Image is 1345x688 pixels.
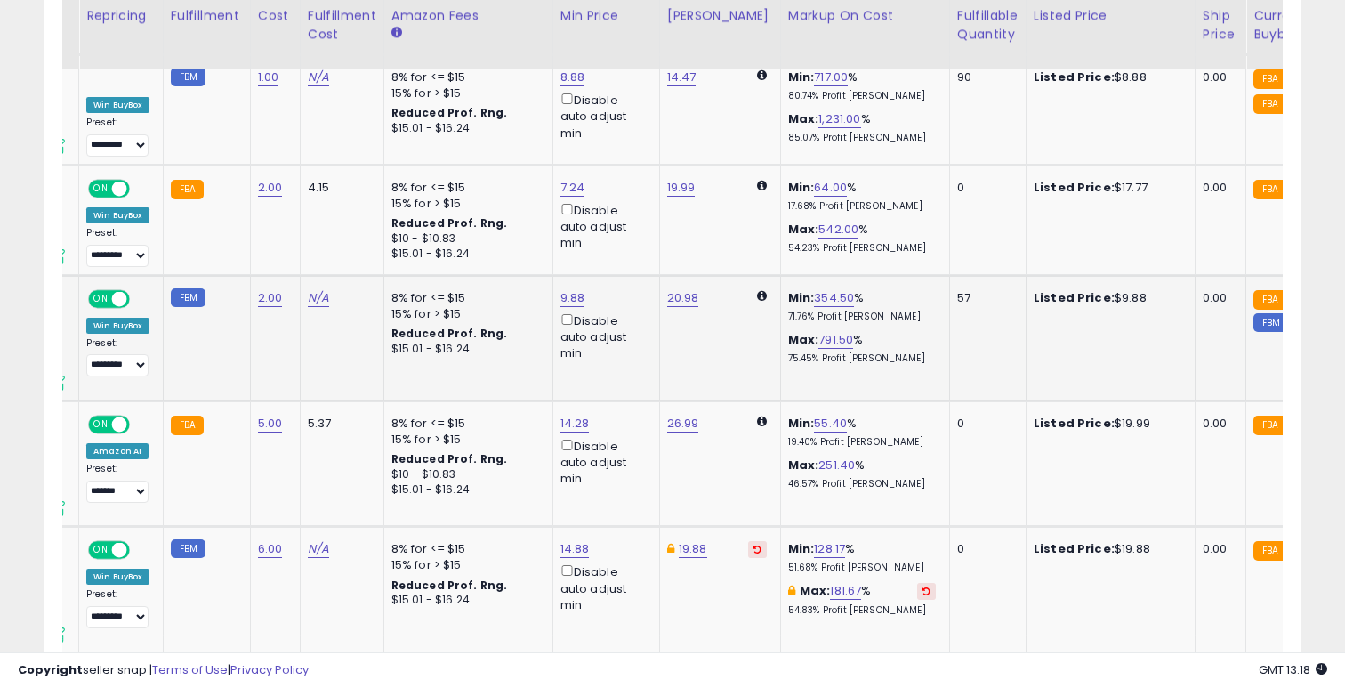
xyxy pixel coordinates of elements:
div: 4.15 [308,180,370,196]
div: Fulfillment Cost [308,6,376,44]
div: % [788,180,936,213]
div: 8% for <= $15 [391,541,539,557]
a: 181.67 [830,582,861,600]
p: 17.68% Profit [PERSON_NAME] [788,200,936,213]
a: N/A [308,69,329,86]
div: % [788,332,936,365]
div: $19.99 [1034,416,1181,432]
div: % [788,583,936,616]
div: Preset: [86,337,149,377]
a: 1,231.00 [818,110,860,128]
a: Terms of Use [152,661,228,678]
small: FBA [1253,290,1286,310]
a: N/A [308,289,329,307]
div: Fulfillable Quantity [957,6,1019,44]
div: % [788,69,936,102]
div: 8% for <= $15 [391,69,539,85]
span: ON [90,181,112,196]
p: 46.57% Profit [PERSON_NAME] [788,478,936,490]
b: Listed Price: [1034,179,1115,196]
b: Max: [788,221,819,238]
a: 7.24 [560,179,585,197]
div: $15.01 - $16.24 [391,342,539,357]
span: OFF [127,291,156,306]
b: Min: [788,289,815,306]
div: $8.88 [1034,69,1181,85]
div: Preset: [86,227,149,267]
b: Min: [788,179,815,196]
div: Win BuyBox [86,97,149,113]
div: Preset: [86,463,149,503]
p: 80.74% Profit [PERSON_NAME] [788,90,936,102]
div: $15.01 - $16.24 [391,482,539,498]
div: $15.01 - $16.24 [391,121,539,136]
div: 15% for > $15 [391,306,539,322]
div: Repricing [86,6,156,25]
a: 354.50 [814,289,854,307]
div: Preset: [86,117,149,157]
a: 791.50 [818,331,853,349]
small: FBA [1253,180,1286,199]
div: 15% for > $15 [391,432,539,448]
a: 26.99 [667,415,699,433]
div: 0 [957,416,1012,432]
div: $9.88 [1034,290,1181,306]
b: Reduced Prof. Rng. [391,578,508,593]
a: 20.98 [667,289,699,307]
small: FBM [171,288,205,307]
div: Win BuyBox [86,318,149,334]
div: 8% for <= $15 [391,416,539,432]
p: 54.23% Profit [PERSON_NAME] [788,242,936,255]
a: 1.00 [258,69,279,86]
a: 55.40 [814,415,847,433]
div: 15% for > $15 [391,85,539,101]
div: [PERSON_NAME] [667,6,773,25]
p: 71.76% Profit [PERSON_NAME] [788,311,936,323]
b: Max: [788,457,819,474]
a: 14.28 [560,415,590,433]
div: Disable auto adjust min [560,200,646,252]
div: 0 [957,541,1012,557]
a: 19.99 [667,179,696,197]
div: Amazon AI [86,443,149,459]
div: % [788,111,936,144]
div: seller snap | | [18,662,309,679]
span: ON [90,417,112,433]
small: FBA [1253,69,1286,89]
div: $10 - $10.83 [391,467,539,482]
div: $17.77 [1034,180,1181,196]
div: Amazon Fees [391,6,545,25]
div: Ship Price [1203,6,1238,44]
a: 2.00 [258,179,283,197]
div: Cost [258,6,293,25]
div: 15% for > $15 [391,557,539,573]
div: Min Price [560,6,652,25]
div: Disable auto adjust min [560,436,646,488]
div: 8% for <= $15 [391,290,539,306]
a: 251.40 [818,457,855,474]
a: 64.00 [814,179,847,197]
a: 8.88 [560,69,585,86]
div: 0.00 [1203,541,1232,557]
a: 9.88 [560,289,585,307]
b: Min: [788,540,815,557]
span: OFF [127,181,156,196]
div: Disable auto adjust min [560,562,646,613]
p: 85.07% Profit [PERSON_NAME] [788,132,936,144]
span: OFF [127,417,156,433]
b: Min: [788,415,815,432]
div: 0.00 [1203,290,1232,306]
b: Max: [788,110,819,127]
div: 8% for <= $15 [391,180,539,196]
div: % [788,457,936,490]
div: Win BuyBox [86,207,149,223]
div: $15.01 - $16.24 [391,247,539,262]
div: 0.00 [1203,69,1232,85]
small: FBM [171,68,205,86]
div: Disable auto adjust min [560,311,646,362]
div: % [788,416,936,449]
p: 51.68% Profit [PERSON_NAME] [788,562,936,574]
p: 75.45% Profit [PERSON_NAME] [788,352,936,365]
small: FBA [1253,94,1286,114]
div: Disable auto adjust min [560,90,646,142]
